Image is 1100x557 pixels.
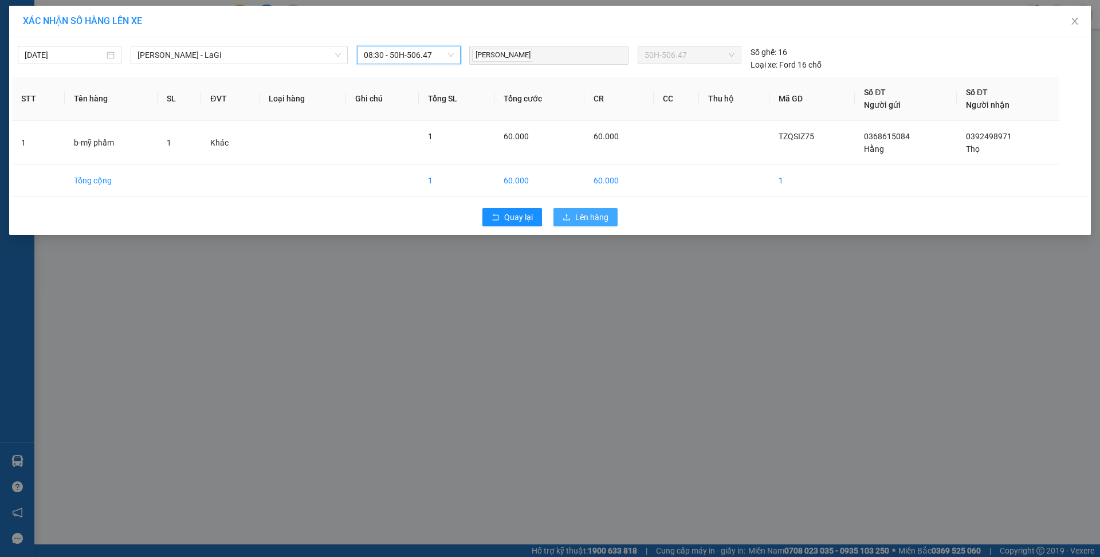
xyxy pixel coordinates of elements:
span: 1 [428,132,433,141]
span: down [335,52,341,58]
span: Hằng [864,144,884,154]
th: ĐVT [201,77,260,121]
span: XÁC NHẬN SỐ HÀNG LÊN XE [23,15,142,26]
th: Loại hàng [260,77,346,121]
th: CR [584,77,654,121]
td: 60.000 [494,165,584,197]
input: 13/10/2025 [25,49,104,61]
span: Người gửi [864,100,901,109]
th: STT [12,77,65,121]
th: CC [654,77,699,121]
span: 0392498971 [966,132,1012,141]
span: Số ghế: [751,46,776,58]
span: 50H-506.47 [645,46,734,64]
button: uploadLên hàng [553,208,618,226]
span: Quay lại [504,211,533,223]
th: Tổng cước [494,77,584,121]
span: Lên hàng [575,211,608,223]
span: 1 [167,138,171,147]
td: Tổng cộng [65,165,158,197]
th: Thu hộ [699,77,769,121]
div: 16 [751,46,787,58]
td: Khác [201,121,260,165]
span: Số ĐT [864,88,886,97]
td: 60.000 [584,165,654,197]
span: upload [563,213,571,222]
td: 1 [769,165,855,197]
button: Close [1059,6,1091,38]
th: Tên hàng [65,77,158,121]
span: 0368615084 [864,132,910,141]
span: Người nhận [966,100,1009,109]
span: Thọ [966,144,980,154]
div: Ford 16 chỗ [751,58,822,71]
span: [PERSON_NAME] [472,49,532,62]
span: rollback [492,213,500,222]
button: rollbackQuay lại [482,208,542,226]
th: SL [158,77,201,121]
th: Tổng SL [419,77,494,121]
span: Hồ Chí Minh - LaGi [137,46,341,64]
th: Mã GD [769,77,855,121]
td: 1 [419,165,494,197]
span: TZQSIZ75 [779,132,814,141]
span: close [1070,17,1079,26]
th: Ghi chú [346,77,419,121]
span: 08:30 - 50H-506.47 [364,46,454,64]
td: 1 [12,121,65,165]
span: 60.000 [594,132,619,141]
span: 60.000 [504,132,529,141]
span: Số ĐT [966,88,988,97]
span: Loại xe: [751,58,777,71]
td: b-mỹ phẩm [65,121,158,165]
